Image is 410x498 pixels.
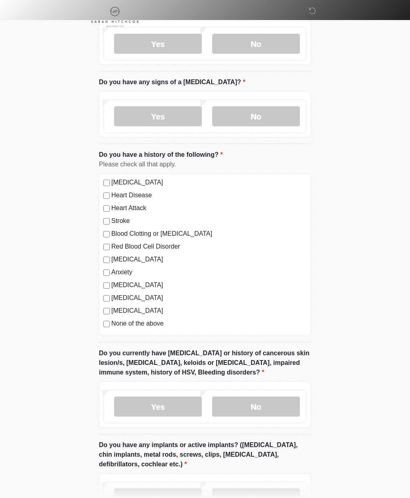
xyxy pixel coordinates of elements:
[114,397,202,417] label: Yes
[103,231,110,238] input: Blood Clotting or [MEDICAL_DATA]
[99,160,311,170] div: Please check all that apply.
[103,283,110,289] input: [MEDICAL_DATA]
[103,257,110,263] input: [MEDICAL_DATA]
[111,178,307,188] label: [MEDICAL_DATA]
[103,193,110,199] input: Heart Disease
[111,319,307,329] label: None of the above
[114,107,202,127] label: Yes
[111,204,307,213] label: Heart Attack
[111,281,307,290] label: [MEDICAL_DATA]
[103,206,110,212] input: Heart Attack
[99,78,245,87] label: Do you have any signs of a [MEDICAL_DATA]?
[103,219,110,225] input: Stroke
[212,397,300,417] label: No
[111,229,307,239] label: Blood Clotting or [MEDICAL_DATA]
[111,255,307,265] label: [MEDICAL_DATA]
[212,107,300,127] label: No
[111,217,307,226] label: Stroke
[111,191,307,200] label: Heart Disease
[111,268,307,277] label: Anxiety
[103,270,110,276] input: Anxiety
[99,150,223,160] label: Do you have a history of the following?
[212,34,300,54] label: No
[111,306,307,316] label: [MEDICAL_DATA]
[103,308,110,315] input: [MEDICAL_DATA]
[103,296,110,302] input: [MEDICAL_DATA]
[103,321,110,328] input: None of the above
[103,244,110,251] input: Red Blood Cell Disorder
[111,242,307,252] label: Red Blood Cell Disorder
[114,34,202,54] label: Yes
[111,294,307,303] label: [MEDICAL_DATA]
[99,349,311,378] label: Do you currently have [MEDICAL_DATA] or history of cancerous skin lesion/s, [MEDICAL_DATA], keloi...
[91,6,139,27] img: Sarah Hitchcox Aesthetics Logo
[103,180,110,186] input: [MEDICAL_DATA]
[99,441,311,470] label: Do you have any implants or active implants? ([MEDICAL_DATA], chin implants, metal rods, screws, ...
